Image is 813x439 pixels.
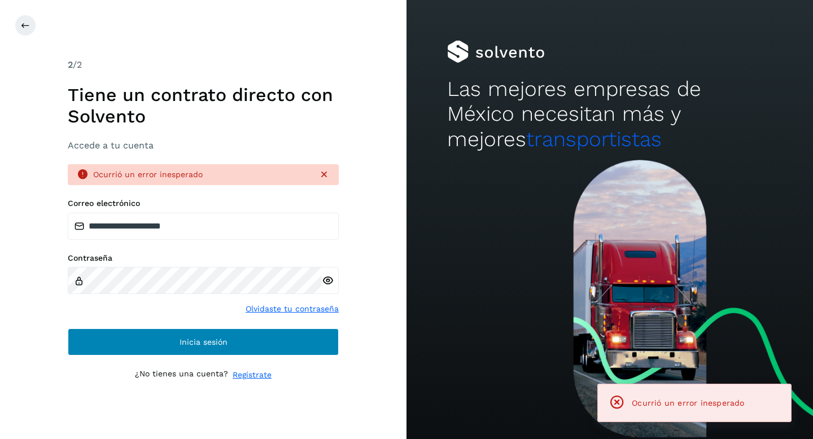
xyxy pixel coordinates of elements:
[135,369,228,381] p: ¿No tienes una cuenta?
[68,253,339,263] label: Contraseña
[68,199,339,208] label: Correo electrónico
[180,338,228,346] span: Inicia sesión
[246,303,339,315] a: Olvidaste tu contraseña
[68,58,339,72] div: /2
[447,77,772,152] h2: Las mejores empresas de México necesitan más y mejores
[632,398,744,407] span: Ocurrió un error inesperado
[68,59,73,70] span: 2
[68,140,339,151] h3: Accede a tu cuenta
[68,84,339,128] h1: Tiene un contrato directo con Solvento
[93,169,309,181] div: Ocurrió un error inesperado
[68,328,339,355] button: Inicia sesión
[233,369,272,381] a: Regístrate
[526,127,662,151] span: transportistas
